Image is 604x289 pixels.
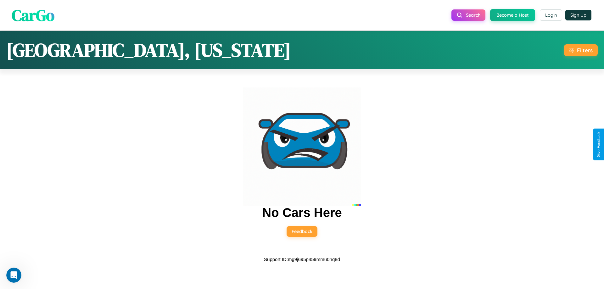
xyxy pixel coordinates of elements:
button: Search [451,9,485,21]
button: Become a Host [490,9,535,21]
div: Give Feedback [596,132,601,157]
h1: [GEOGRAPHIC_DATA], [US_STATE] [6,37,291,63]
img: car [243,87,361,206]
iframe: Intercom live chat [6,268,21,283]
div: Filters [577,47,593,53]
span: CarGo [12,4,54,26]
button: Login [540,9,562,21]
h2: No Cars Here [262,206,342,220]
p: Support ID: mg9j695p459mmu0nq8d [264,255,340,264]
button: Feedback [287,226,317,237]
button: Sign Up [565,10,591,20]
button: Filters [564,44,598,56]
span: Search [466,12,480,18]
